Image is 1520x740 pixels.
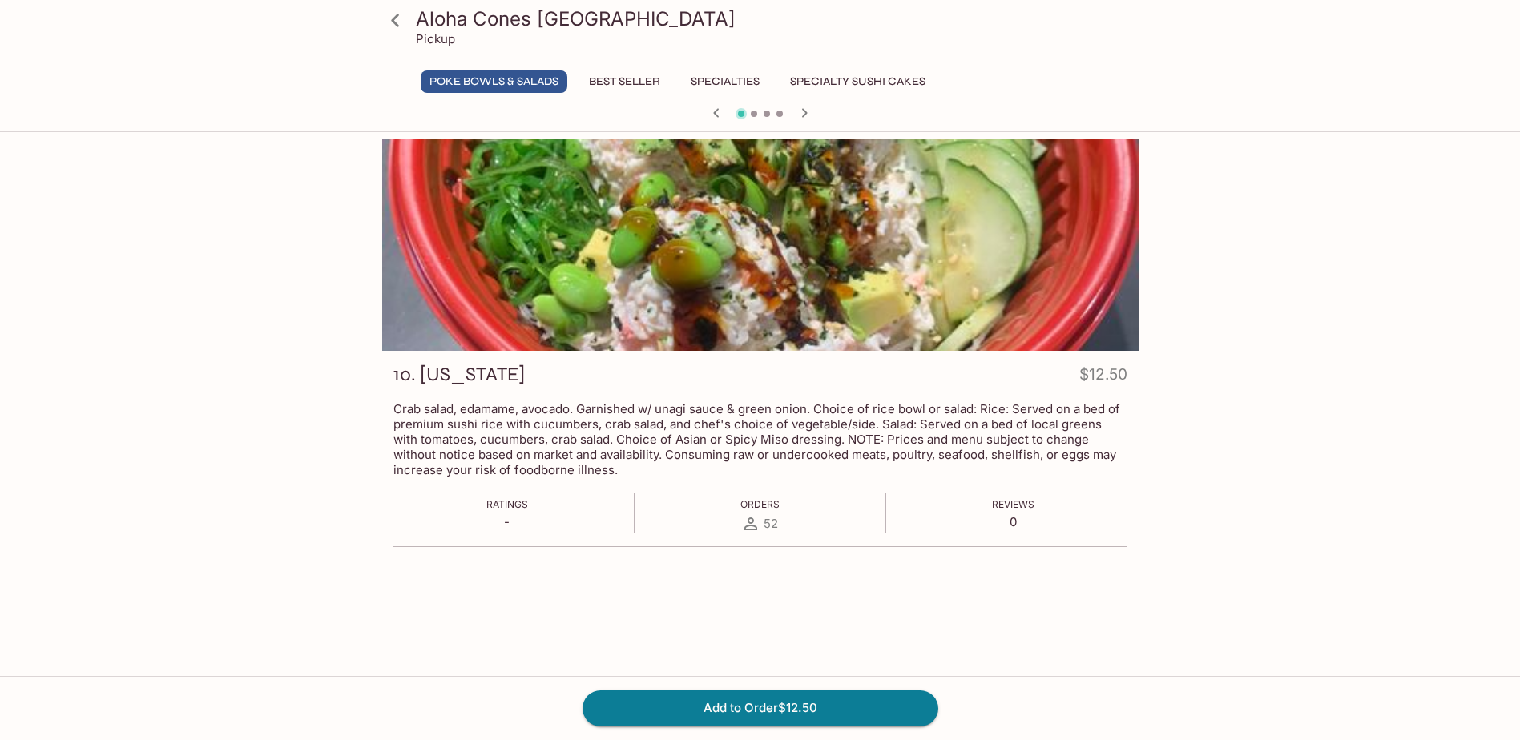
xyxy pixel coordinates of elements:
div: 10. California [382,139,1139,351]
span: Orders [740,498,780,510]
h4: $12.50 [1079,362,1127,393]
button: Best Seller [580,70,669,93]
p: 0 [992,514,1034,529]
span: Reviews [992,498,1034,510]
p: Pickup [416,31,455,46]
button: Specialty Sushi Cakes [781,70,934,93]
h3: Aloha Cones [GEOGRAPHIC_DATA] [416,6,1132,31]
p: Crab salad, edamame, avocado. Garnished w/ unagi sauce & green onion. Choice of rice bowl or sala... [393,401,1127,477]
p: - [486,514,528,529]
button: Add to Order$12.50 [583,690,938,726]
span: 52 [764,516,778,531]
button: Poke Bowls & Salads [421,70,567,93]
button: Specialties [682,70,768,93]
span: Ratings [486,498,528,510]
h3: 10. [US_STATE] [393,362,525,387]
